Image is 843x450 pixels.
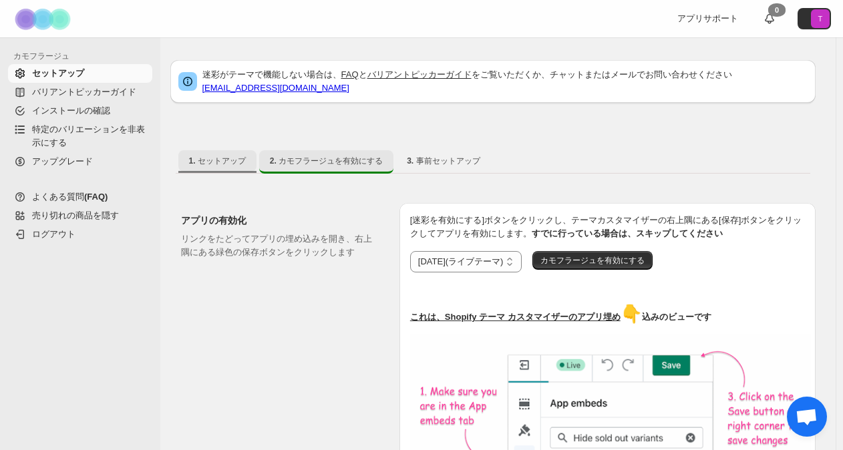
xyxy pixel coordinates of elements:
font: リンクをたどってアプリの埋め込みを開き、右上隅にある緑色の保存ボタンをクリックします [181,234,372,257]
span: 👇 [621,304,642,324]
span: バリアントピッカーガイド [32,87,136,97]
span: アプリサポート [677,13,738,23]
u: これは、Shopify テーマ カスタマイザーのアプリ埋め [410,312,621,322]
span: よくある質問(FAQ) [32,192,108,202]
a: [EMAIL_ADDRESS][DOMAIN_NAME] [202,83,349,93]
div: チャットを開く [787,397,827,437]
p: [迷彩を有効にする]ボタンをクリックし、テーマカスタマイザーの右上隅にある[保存]ボタンをクリックしてアプリを有効にします。 [410,214,805,240]
span: カモフラージュ [13,51,154,61]
span: 売り切れの商品を隠す [32,210,119,220]
a: アップグレード [8,152,152,171]
span: 特定のバリエーションを非表示にする [32,124,145,148]
a: セットアップ [8,64,152,83]
a: カモフラージュを有効にする [532,255,653,265]
b: 込みのビューです [410,312,711,322]
h2: アプリの有効化 [181,214,378,227]
span: 2. カモフラージュを有効にする [270,156,383,166]
a: 特定のバリエーションを非表示にする [8,120,152,152]
span: 1. セットアップ [189,156,246,166]
a: よくある質問(FAQ) [8,188,152,206]
a: バリアントピッカーガイド [8,83,152,101]
div: 0 [768,3,786,17]
a: ログアウト [8,225,152,244]
a: FAQ [341,69,359,79]
img: カモフラージュ [11,1,77,37]
a: 0 [763,12,776,25]
span: イニシャルTのアバター [811,9,830,28]
span: アップグレード [32,156,93,166]
a: バリアントピッカーガイド [367,69,472,79]
b: すでに行っている場合は、スキップしてください [532,228,723,238]
span: カモフラージュを有効にする [540,255,645,266]
p: 迷彩がテーマで機能しない場合は、 と をご覧いただくか、チャットまたはメールでお問い合わせください [202,68,808,95]
button: カモフラージュを有効にする [532,251,653,270]
span: 3. 事前セットアップ [407,156,480,166]
button: イニシャルTのアバター [798,8,831,29]
span: ログアウト [32,229,75,239]
span: セットアップ [32,68,84,78]
a: 売り切れの商品を隠す [8,206,152,225]
a: インストールの確認 [8,101,152,120]
span: インストールの確認 [32,105,110,116]
text: T [818,15,823,23]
